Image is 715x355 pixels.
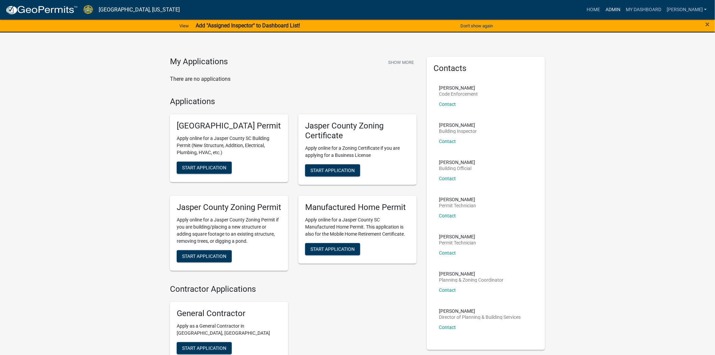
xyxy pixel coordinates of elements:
[439,86,478,90] p: [PERSON_NAME]
[177,342,232,354] button: Start Application
[386,57,417,68] button: Show More
[439,203,476,208] p: Permit Technician
[99,4,180,16] a: [GEOGRAPHIC_DATA], [US_STATE]
[305,243,360,255] button: Start Application
[439,250,456,256] a: Contact
[170,97,417,276] wm-workflow-list-section: Applications
[177,135,281,156] p: Apply online for a Jasper County SC Building Permit (New Structure, Addition, Electrical, Plumbin...
[439,315,521,319] p: Director of Planning & Building Services
[182,253,226,259] span: Start Application
[196,22,300,29] strong: Add "Assigned Inspector" to Dashboard List!
[664,3,710,16] a: [PERSON_NAME]
[439,166,475,171] p: Building Official
[439,240,476,245] p: Permit Technician
[439,287,456,293] a: Contact
[439,101,456,107] a: Contact
[305,164,360,176] button: Start Application
[439,234,476,239] p: [PERSON_NAME]
[439,278,503,282] p: Planning & Zoning Coordinator
[623,3,664,16] a: My Dashboard
[458,20,496,31] button: Don't show again
[182,165,226,170] span: Start Application
[305,145,410,159] p: Apply online for a Zoning Certificate if you are applying for a Business License
[170,284,417,294] h4: Contractor Applications
[439,309,521,313] p: [PERSON_NAME]
[311,246,355,252] span: Start Application
[177,121,281,131] h5: [GEOGRAPHIC_DATA] Permit
[305,216,410,238] p: Apply online for a Jasper County SC Manufactured Home Permit. This application is also for the Mo...
[182,346,226,351] span: Start Application
[305,203,410,212] h5: Manufactured Home Permit
[439,176,456,181] a: Contact
[170,97,417,106] h4: Applications
[706,20,710,29] span: ×
[439,325,456,330] a: Contact
[439,213,456,218] a: Contact
[706,20,710,28] button: Close
[177,20,192,31] a: View
[311,167,355,173] span: Start Application
[177,323,281,337] p: Apply as a General Contractor in [GEOGRAPHIC_DATA], [GEOGRAPHIC_DATA]
[439,197,476,202] p: [PERSON_NAME]
[170,75,417,83] p: There are no applications
[305,121,410,141] h5: Jasper County Zoning Certificate
[177,309,281,318] h5: General Contractor
[434,64,538,73] h5: Contacts
[439,92,478,96] p: Code Enforcement
[170,57,228,67] h4: My Applications
[177,250,232,262] button: Start Application
[439,160,475,165] p: [PERSON_NAME]
[439,139,456,144] a: Contact
[584,3,603,16] a: Home
[177,216,281,245] p: Apply online for a Jasper County Zoning Permit if you are building/placing a new structure or add...
[177,203,281,212] h5: Jasper County Zoning Permit
[177,162,232,174] button: Start Application
[439,271,503,276] p: [PERSON_NAME]
[83,5,93,14] img: Jasper County, South Carolina
[439,129,477,134] p: Building Inspector
[603,3,623,16] a: Admin
[439,123,477,127] p: [PERSON_NAME]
